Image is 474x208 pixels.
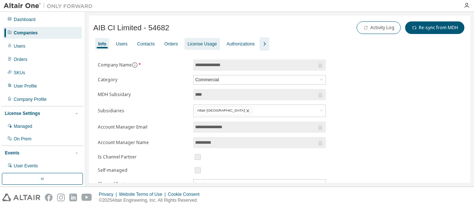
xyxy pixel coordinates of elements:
img: Altair One [4,2,96,10]
div: Loading... [195,181,215,187]
div: Events [5,150,19,156]
div: SKUs [14,70,25,76]
div: Commercial [194,76,220,84]
img: facebook.svg [45,194,53,201]
button: information [132,62,138,68]
div: Commercial [194,75,326,84]
label: Account Manager Email [98,124,189,130]
img: instagram.svg [57,194,65,201]
label: Channel Partner [98,181,189,187]
div: Users [116,41,127,47]
div: Contacts [137,41,154,47]
div: Company Profile [14,96,47,102]
div: Authorizations [227,41,255,47]
div: Orders [164,41,178,47]
img: linkedin.svg [69,194,77,201]
div: Orders [14,57,27,62]
div: Dashboard [14,17,36,23]
div: License Settings [5,110,40,116]
div: Managed [14,123,32,129]
label: Category [98,77,189,83]
div: Altair [GEOGRAPHIC_DATA] [194,105,326,117]
img: youtube.svg [81,194,92,201]
div: Privacy [99,191,119,197]
div: Cookie Consent [168,191,204,197]
div: User Profile [14,83,37,89]
span: AIB CI Limited - 54682 [93,24,169,32]
label: Is Channel Partner [98,154,189,160]
div: Loading... [194,180,326,188]
div: License Usage [187,41,217,47]
button: Activity Log [357,21,401,34]
div: User Events [14,163,38,169]
div: Altair [GEOGRAPHIC_DATA] [195,106,253,115]
label: MDH Subsidary [98,92,189,98]
div: Info [98,41,106,47]
label: Subsidiaries [98,108,189,114]
img: altair_logo.svg [2,194,40,201]
div: Users [14,43,25,49]
div: On Prem [14,136,31,142]
div: Companies [14,30,38,36]
label: Account Manager Name [98,140,189,146]
button: Re-sync from MDH [405,21,464,34]
label: Self-managed [98,167,189,173]
div: Website Terms of Use [119,191,168,197]
label: Company Name [98,62,189,68]
p: © 2025 Altair Engineering, Inc. All Rights Reserved. [99,197,204,204]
